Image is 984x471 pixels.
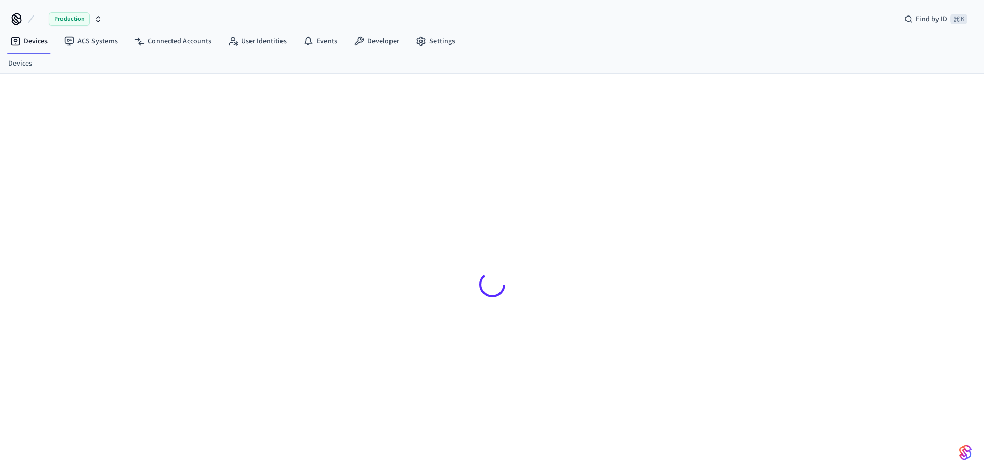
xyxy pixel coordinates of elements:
span: Production [49,12,90,26]
img: SeamLogoGradient.69752ec5.svg [959,444,972,461]
a: Devices [2,32,56,51]
a: Developer [346,32,408,51]
a: Connected Accounts [126,32,220,51]
div: Find by ID⌘ K [896,10,976,28]
a: Events [295,32,346,51]
span: ⌘ K [950,14,967,24]
a: Settings [408,32,463,51]
a: ACS Systems [56,32,126,51]
a: User Identities [220,32,295,51]
a: Devices [8,58,32,69]
span: Find by ID [916,14,947,24]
